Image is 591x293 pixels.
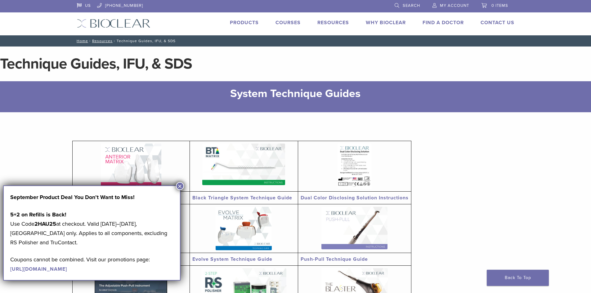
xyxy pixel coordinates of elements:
strong: September Product Deal You Don’t Want to Miss! [10,194,135,201]
a: Why Bioclear [366,20,406,26]
span: / [113,39,117,42]
a: Resources [92,39,113,43]
nav: Technique Guides, IFU, & SDS [72,35,519,47]
a: Black Triangle System Technique Guide [192,195,292,201]
span: Search [403,3,420,8]
a: Contact Us [481,20,514,26]
p: Coupons cannot be combined. Visit our promotions page: [10,255,173,273]
span: 0 items [491,3,508,8]
strong: 2HAU25 [34,220,56,227]
a: Back To Top [487,270,549,286]
strong: 5+2 on Refills is Back! [10,211,66,218]
a: Find A Doctor [423,20,464,26]
a: Push-Pull Technique Guide [301,256,368,262]
span: My Account [440,3,469,8]
a: Dual Color Disclosing Solution Instructions [301,195,409,201]
span: / [88,39,92,42]
a: Resources [317,20,349,26]
a: Evolve System Technique Guide [192,256,272,262]
h2: System Technique Guides [103,86,488,101]
img: Bioclear [77,19,150,28]
a: Courses [275,20,301,26]
a: Products [230,20,259,26]
p: Use Code at checkout. Valid [DATE]–[DATE], [GEOGRAPHIC_DATA] only. Applies to all components, exc... [10,210,173,247]
a: Home [75,39,88,43]
button: Close [176,182,184,190]
a: [URL][DOMAIN_NAME] [10,266,67,272]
